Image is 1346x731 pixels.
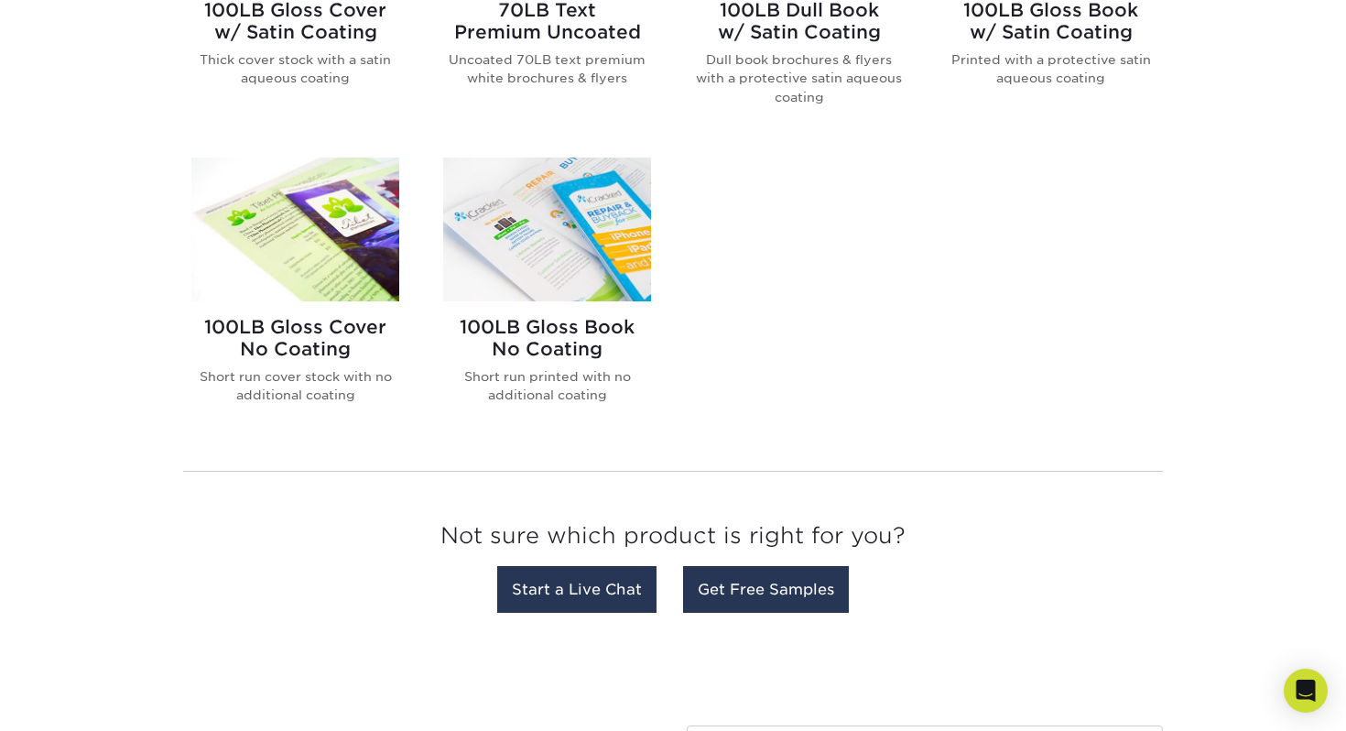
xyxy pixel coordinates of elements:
[443,50,651,88] p: Uncoated 70LB text premium white brochures & flyers
[191,158,399,301] img: 100LB Gloss Cover<br/>No Coating Brochures & Flyers
[497,566,657,613] a: Start a Live Chat
[183,508,1163,572] h3: Not sure which product is right for you?
[947,50,1155,88] p: Printed with a protective satin aqueous coating
[443,158,651,434] a: 100LB Gloss Book<br/>No Coating Brochures & Flyers 100LB Gloss BookNo Coating Short run printed w...
[443,316,651,360] h2: 100LB Gloss Book No Coating
[443,367,651,405] p: Short run printed with no additional coating
[191,367,399,405] p: Short run cover stock with no additional coating
[443,158,651,301] img: 100LB Gloss Book<br/>No Coating Brochures & Flyers
[191,50,399,88] p: Thick cover stock with a satin aqueous coating
[695,50,903,106] p: Dull book brochures & flyers with a protective satin aqueous coating
[683,566,849,613] a: Get Free Samples
[191,316,399,360] h2: 100LB Gloss Cover No Coating
[1284,669,1328,713] div: Open Intercom Messenger
[191,158,399,434] a: 100LB Gloss Cover<br/>No Coating Brochures & Flyers 100LB Gloss CoverNo Coating Short run cover s...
